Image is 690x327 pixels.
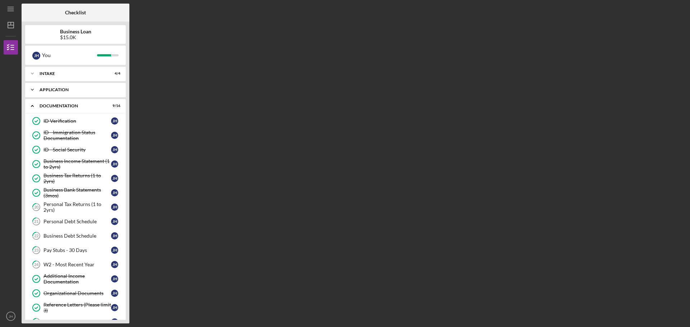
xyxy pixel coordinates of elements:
tspan: 21 [34,219,38,224]
div: J H [111,160,118,168]
div: Organizational Documents [43,290,111,296]
div: ID - Immigration Status Documentation [43,130,111,141]
div: J H [111,247,118,254]
tspan: 24 [34,262,39,267]
div: Application [40,88,117,92]
div: J H [111,204,118,211]
b: Checklist [65,10,86,15]
a: ID VerificationJH [29,114,122,128]
tspan: 23 [34,248,38,253]
div: ID Verification [43,118,111,124]
div: J H [111,318,118,326]
a: ID - Immigration Status DocumentationJH [29,128,122,143]
a: 21Personal Debt ScheduleJH [29,214,122,229]
div: Personal Bank Statements [43,319,111,325]
tspan: 28 [34,320,38,324]
div: Business Income Statement (1 to 2yrs) [43,158,111,170]
div: Business Bank Statements (3mos) [43,187,111,198]
text: JH [9,314,13,318]
a: Business Income Statement (1 to 2yrs)JH [29,157,122,171]
div: J H [111,290,118,297]
a: Business Tax Returns (1 to 2yrs)JH [29,171,122,186]
div: J H [111,146,118,153]
div: J H [111,117,118,125]
div: Reference Letters (Please limit 3) [43,302,111,313]
div: You [42,49,97,61]
a: Organizational DocumentsJH [29,286,122,300]
div: 9 / 16 [107,104,120,108]
div: Personal Tax Returns (1 to 2yrs) [43,201,111,213]
div: Documentation [40,104,102,108]
a: 22Business Debt ScheduleJH [29,229,122,243]
div: Business Tax Returns (1 to 2yrs) [43,173,111,184]
div: J H [111,132,118,139]
a: Additional Income DocumentationJH [29,272,122,286]
div: Additional Income Documentation [43,273,111,285]
a: 24W2 - Most Recent YearJH [29,257,122,272]
div: J H [111,218,118,225]
button: JH [4,309,18,323]
div: J H [111,232,118,239]
a: Business Bank Statements (3mos)JH [29,186,122,200]
div: J H [111,175,118,182]
a: Reference Letters (Please limit 3)JH [29,300,122,315]
tspan: 20 [34,205,39,210]
a: 20Personal Tax Returns (1 to 2yrs)JH [29,200,122,214]
a: ID - Social SecurityJH [29,143,122,157]
div: Pay Stubs - 30 Days [43,247,111,253]
div: J H [111,304,118,311]
div: $15.0K [60,34,91,40]
div: J H [111,275,118,282]
a: 23Pay Stubs - 30 DaysJH [29,243,122,257]
div: Personal Debt Schedule [43,219,111,224]
div: Intake [40,71,102,76]
div: Business Debt Schedule [43,233,111,239]
div: J H [111,189,118,196]
tspan: 22 [34,234,38,238]
div: ID - Social Security [43,147,111,153]
div: 4 / 4 [107,71,120,76]
div: W2 - Most Recent Year [43,262,111,267]
b: Business Loan [60,29,91,34]
div: J H [111,261,118,268]
div: J H [32,52,40,60]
